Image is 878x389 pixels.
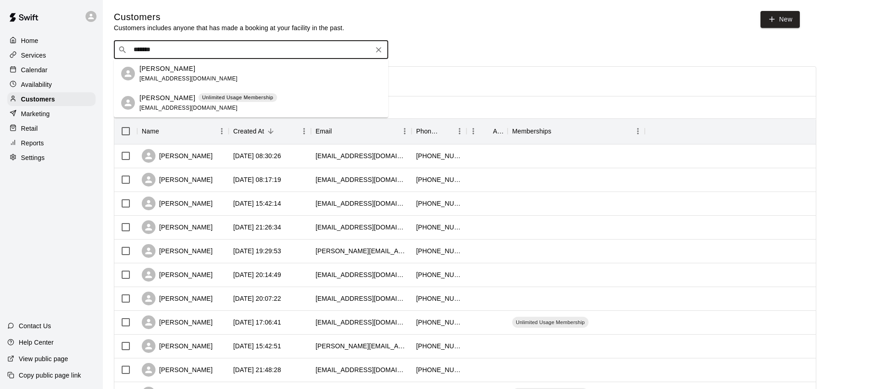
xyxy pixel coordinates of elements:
div: Memberships [508,118,645,144]
span: Unlimited Usage Membership [512,319,589,326]
p: Help Center [19,338,54,347]
button: Menu [466,124,480,138]
button: Clear [372,43,385,56]
button: Sort [551,125,564,138]
a: Services [7,48,96,62]
a: Marketing [7,107,96,121]
div: [PERSON_NAME] [142,292,213,305]
div: jacobrenteria@gmail.com [316,318,407,327]
a: Calendar [7,63,96,77]
div: 2025-08-13 19:29:53 [233,246,281,256]
div: 2025-08-18 08:17:19 [233,175,281,184]
a: Home [7,34,96,48]
p: Customers [21,95,55,104]
div: 2025-08-13 21:26:34 [233,223,281,232]
div: +13128052653 [416,341,462,351]
p: Availability [21,80,52,89]
div: [PERSON_NAME] [142,315,213,329]
p: Marketing [21,109,50,118]
div: Email [311,118,412,144]
p: Copy public page link [19,371,81,380]
p: Settings [21,153,45,162]
div: [PERSON_NAME] [142,173,213,187]
div: Name [137,118,229,144]
div: [PERSON_NAME] [142,197,213,210]
div: Unlimited Usage Membership [512,317,589,328]
div: Rylan McBride [121,67,135,80]
div: +13313005100 [416,318,462,327]
div: +12247043654 [416,199,462,208]
p: [PERSON_NAME] [139,93,195,103]
div: Memberships [512,118,551,144]
div: 2025-08-10 17:06:41 [233,318,281,327]
button: Menu [215,124,229,138]
button: Menu [453,124,466,138]
button: Menu [297,124,311,138]
div: +18156038142 [416,223,462,232]
div: 2025-08-12 20:14:49 [233,270,281,279]
a: Reports [7,136,96,150]
div: mhuitron0717@icloud.com [316,199,407,208]
p: View public page [19,354,68,363]
div: +16306746999 [416,151,462,160]
div: rafael.ramos3@gmail.com [316,341,407,351]
div: +18472718625 [416,270,462,279]
button: Sort [440,125,453,138]
div: chiayilee@comcast.net [316,294,407,303]
a: Settings [7,151,96,165]
button: Sort [159,125,172,138]
div: Created At [233,118,264,144]
h5: Customers [114,11,344,23]
div: [PERSON_NAME] [142,363,213,377]
div: carrie.a.wolak@gmail.com [316,246,407,256]
div: [PERSON_NAME] [142,339,213,353]
div: 2025-08-11 20:07:22 [233,294,281,303]
div: Age [493,118,503,144]
p: Reports [21,139,44,148]
p: Contact Us [19,321,51,330]
a: New [760,11,800,28]
div: d_mcgrego@hotmail.com [316,223,407,232]
p: Services [21,51,46,60]
div: [PERSON_NAME] [142,268,213,282]
div: Availability [7,78,96,91]
p: Home [21,36,38,45]
p: Unlimited Usage Membership [202,94,273,101]
button: Menu [631,124,645,138]
span: [EMAIL_ADDRESS][DOMAIN_NAME] [139,105,238,111]
div: scottmccloud82@gmail.com [316,151,407,160]
div: [PERSON_NAME] [142,149,213,163]
div: +16302541841 [416,294,462,303]
a: Retail [7,122,96,135]
button: Menu [398,124,412,138]
div: Phone Number [416,118,440,144]
a: Customers [7,92,96,106]
button: Sort [332,125,345,138]
div: +18152763375 [416,246,462,256]
div: Phone Number [412,118,466,144]
div: Created At [229,118,311,144]
div: [PERSON_NAME] [142,244,213,258]
div: cthomsen3@gmail.com [316,270,407,279]
div: Shannon Cavallo [121,96,135,110]
button: Sort [480,125,493,138]
div: Name [142,118,159,144]
div: 2025-08-08 15:42:51 [233,341,281,351]
button: Sort [264,125,277,138]
div: 2025-08-07 21:48:28 [233,365,281,374]
div: barbmckay15@gmail.com [316,365,407,374]
div: Age [466,118,508,144]
div: 2025-08-14 15:42:14 [233,199,281,208]
p: Calendar [21,65,48,75]
div: Email [316,118,332,144]
p: Retail [21,124,38,133]
div: 2025-08-19 08:30:26 [233,151,281,160]
div: +18474564456 [416,175,462,184]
